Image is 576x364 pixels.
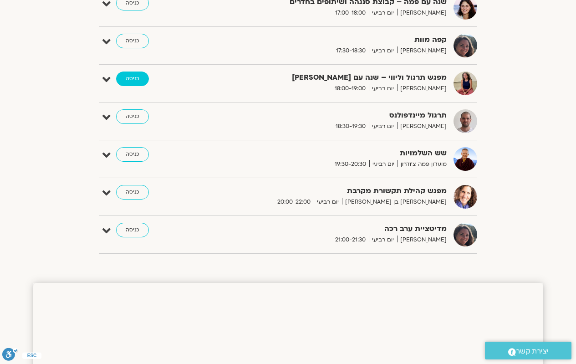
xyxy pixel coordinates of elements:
[331,84,369,93] span: 18:00-19:00
[224,72,447,84] strong: מפגש תרגול וליווי – שנה עם [PERSON_NAME]
[516,345,549,358] span: יצירת קשר
[397,122,447,131] span: [PERSON_NAME]
[369,235,397,245] span: יום רביעי
[331,159,369,169] span: 19:30-20:30
[332,235,369,245] span: 21:00-21:30
[116,109,149,124] a: כניסה
[116,223,149,237] a: כניסה
[116,185,149,200] a: כניסה
[397,8,447,18] span: [PERSON_NAME]
[333,46,369,56] span: 17:30-18:30
[224,34,447,46] strong: קפה מוות
[369,8,397,18] span: יום רביעי
[116,72,149,86] a: כניסה
[342,197,447,207] span: [PERSON_NAME] בן [PERSON_NAME]
[369,159,398,169] span: יום רביעי
[369,46,397,56] span: יום רביעי
[369,84,397,93] span: יום רביעי
[369,122,397,131] span: יום רביעי
[116,34,149,48] a: כניסה
[224,147,447,159] strong: שש השלמויות
[116,147,149,162] a: כניסה
[314,197,342,207] span: יום רביעי
[398,159,447,169] span: מועדון פמה צ'ודרון
[224,223,447,235] strong: מדיטציית ערב רכה
[332,8,369,18] span: 17:00-18:00
[224,109,447,122] strong: תרגול מיינדפולנס
[274,197,314,207] span: 20:00-22:00
[224,185,447,197] strong: מפגש קהילת תקשורת מקרבת
[397,46,447,56] span: [PERSON_NAME]
[485,342,571,359] a: יצירת קשר
[397,235,447,245] span: [PERSON_NAME]
[332,122,369,131] span: 18:30-19:30
[397,84,447,93] span: [PERSON_NAME]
